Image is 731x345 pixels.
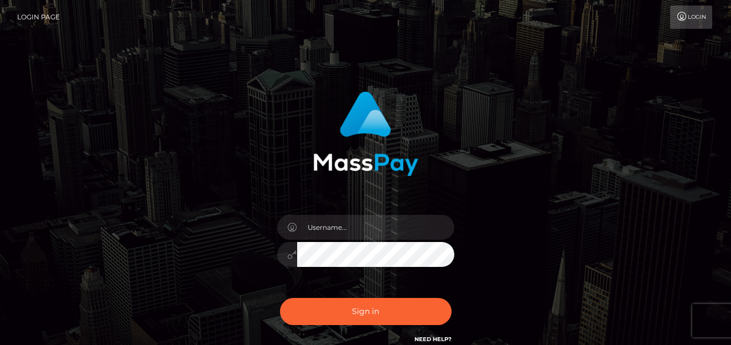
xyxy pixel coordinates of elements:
input: Username... [297,215,454,240]
a: Login Page [17,6,60,29]
a: Need Help? [414,336,452,343]
button: Sign in [280,298,452,325]
a: Login [670,6,712,29]
img: MassPay Login [313,91,418,176]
